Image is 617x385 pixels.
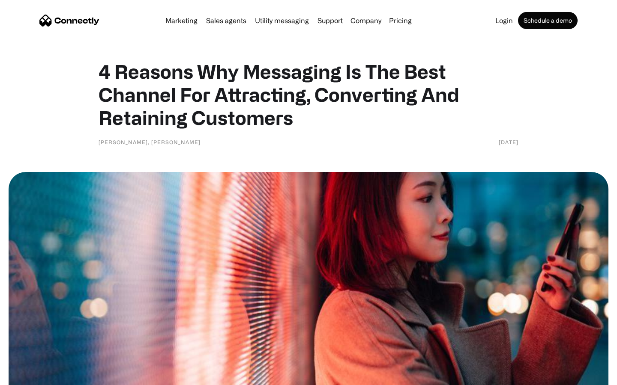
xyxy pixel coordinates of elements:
div: [DATE] [499,138,518,146]
aside: Language selected: English [9,370,51,382]
a: Marketing [162,17,201,24]
a: Support [314,17,346,24]
a: Login [492,17,516,24]
a: Sales agents [203,17,250,24]
div: Company [350,15,381,27]
a: Schedule a demo [518,12,578,29]
a: home [39,14,99,27]
div: [PERSON_NAME], [PERSON_NAME] [99,138,201,146]
div: Company [348,15,384,27]
ul: Language list [17,370,51,382]
h1: 4 Reasons Why Messaging Is The Best Channel For Attracting, Converting And Retaining Customers [99,60,518,129]
a: Pricing [386,17,415,24]
a: Utility messaging [252,17,312,24]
